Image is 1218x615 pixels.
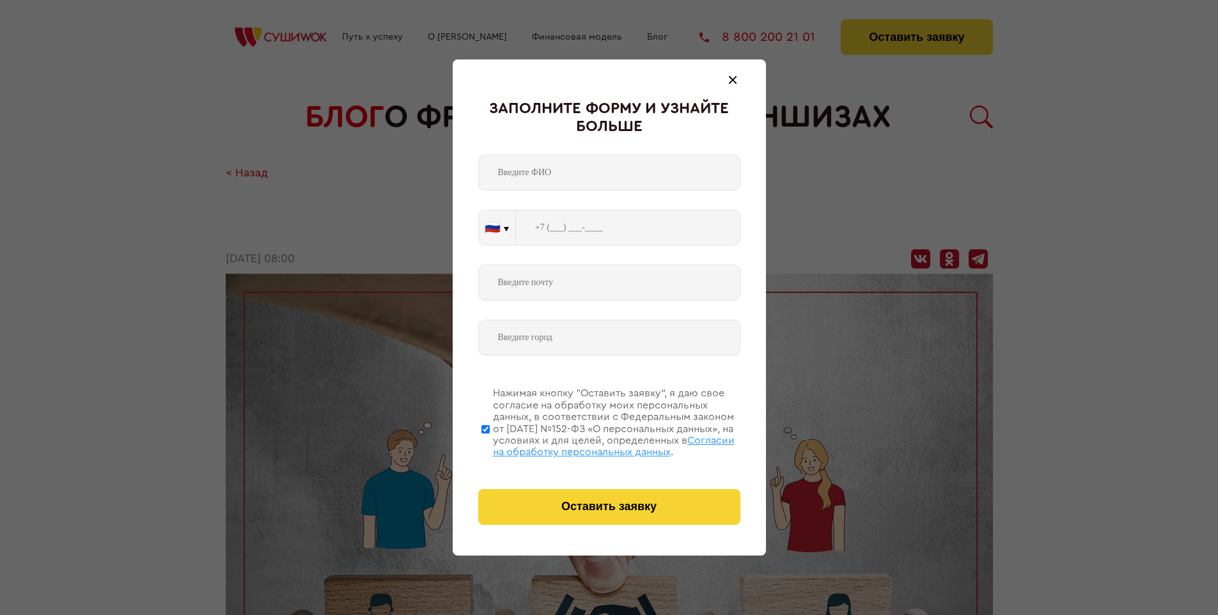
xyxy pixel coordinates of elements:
[478,265,740,300] input: Введите почту
[479,210,515,245] button: 🇷🇺
[516,210,740,245] input: +7 (___) ___-____
[478,155,740,191] input: Введите ФИО
[478,320,740,355] input: Введите город
[478,100,740,136] div: Заполните форму и узнайте больше
[493,387,740,458] div: Нажимая кнопку “Оставить заявку”, я даю свое согласие на обработку моих персональных данных, в со...
[478,489,740,525] button: Оставить заявку
[493,435,735,457] span: Согласии на обработку персональных данных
